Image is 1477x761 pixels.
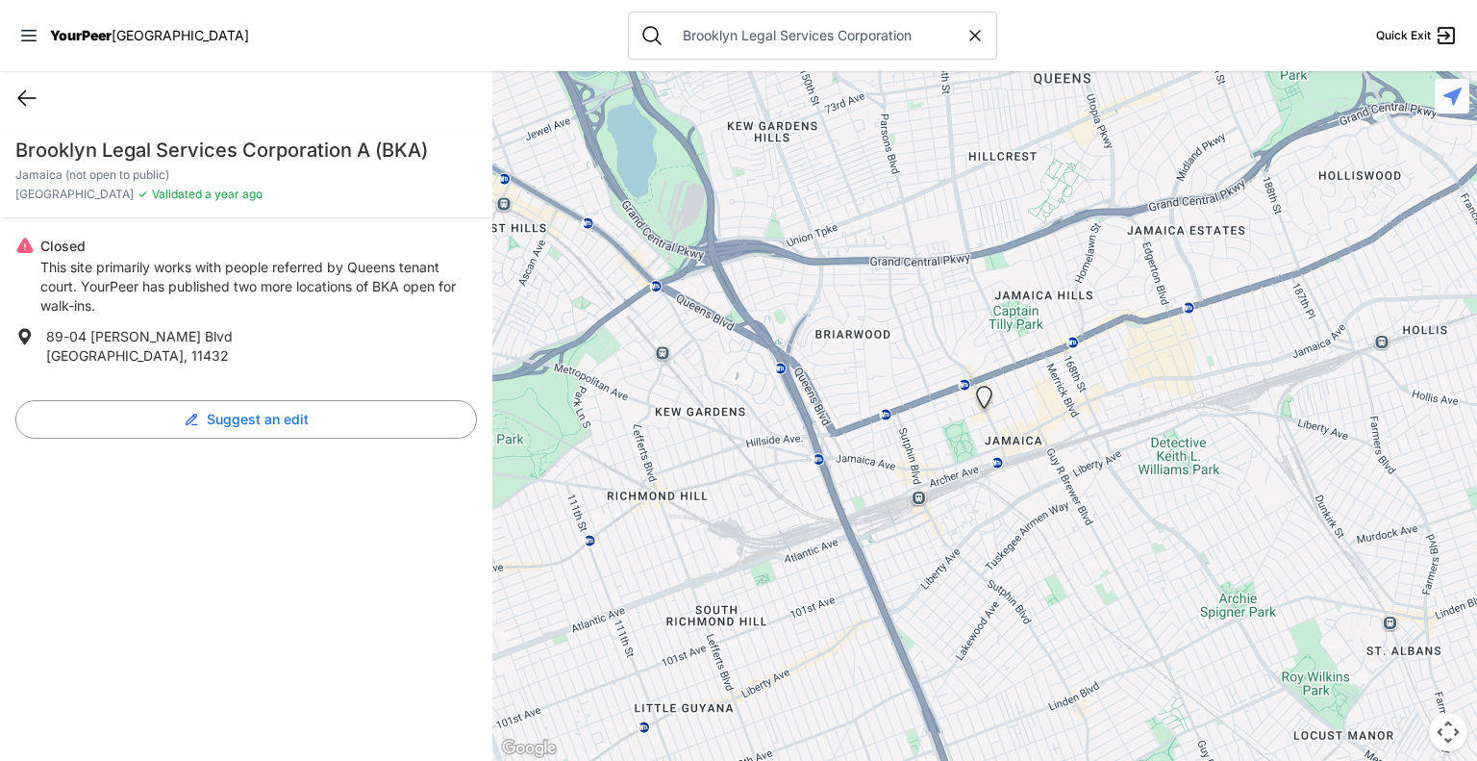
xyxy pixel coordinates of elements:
a: Quick Exit [1376,24,1458,47]
span: a year ago [202,187,263,201]
a: Open this area in Google Maps (opens a new window) [497,736,561,761]
span: [GEOGRAPHIC_DATA] [15,187,134,202]
img: Google [497,736,561,761]
input: Search [671,26,965,45]
span: ✓ [138,187,148,202]
h1: Brooklyn Legal Services Corporation A (BKA) [15,137,477,164]
div: Jamaica (not open to public) [964,378,1004,424]
span: Quick Exit [1376,28,1431,43]
span: 11432 [191,347,229,364]
span: YourPeer [50,27,112,43]
span: Validated [152,187,202,201]
p: This site primarily works with people referred by Queens tenant court. YourPeer has published two... [40,258,477,316]
span: [GEOGRAPHIC_DATA] [46,347,184,364]
span: , [184,347,188,364]
button: Suggest an edit [15,400,477,439]
p: Closed [40,237,477,256]
span: Suggest an edit [207,410,309,429]
p: Jamaica (not open to public) [15,167,477,183]
button: Map camera controls [1429,713,1467,751]
span: 89-04 [PERSON_NAME] Blvd [46,328,233,344]
a: YourPeer[GEOGRAPHIC_DATA] [50,30,249,41]
span: [GEOGRAPHIC_DATA] [112,27,249,43]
